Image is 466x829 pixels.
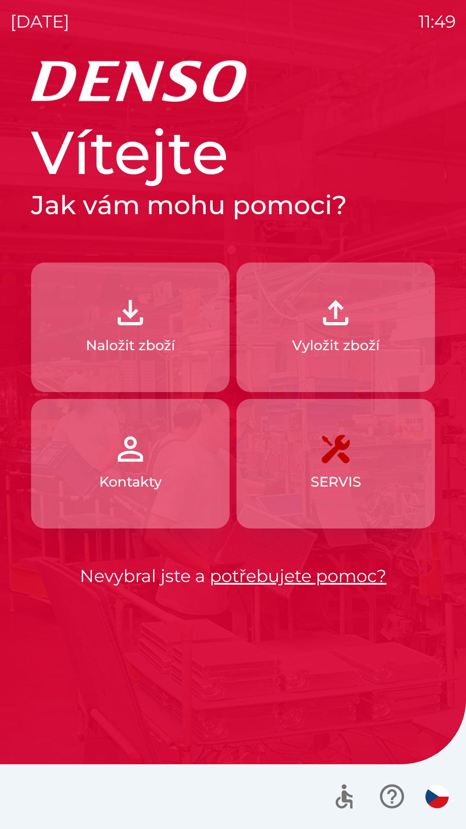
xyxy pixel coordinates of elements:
[31,189,435,221] h2: Jak vám mohu pomoci?
[317,294,355,332] img: 2fb22d7f-6f53-46d3-a092-ee91fce06e5d.png
[425,785,449,808] img: cs flag
[311,471,361,492] p: SERVIS
[31,263,230,392] button: Naložit zboží
[236,263,435,392] button: Vyložit zboží
[292,335,380,356] p: Vyložit zboží
[419,9,456,35] p: 11:49
[111,430,149,468] img: 072f4d46-cdf8-44b2-b931-d189da1a2739.png
[31,60,435,102] img: Logo
[10,9,69,35] p: [DATE]
[236,399,435,528] button: SERVIS
[317,430,355,468] img: 7408382d-57dc-4d4c-ad5a-dca8f73b6e74.png
[31,399,230,528] button: Kontakty
[31,116,435,189] h1: Vítejte
[210,565,387,586] a: potřebujete pomoc?
[31,563,435,589] p: Nevybral jste a
[111,294,149,332] img: 918cc13a-b407-47b8-8082-7d4a57a89498.png
[86,335,175,356] p: Naložit zboží
[99,471,162,492] p: Kontakty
